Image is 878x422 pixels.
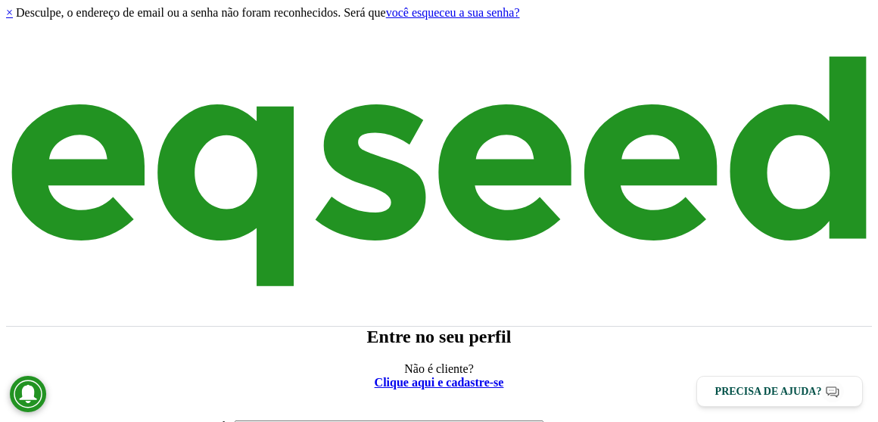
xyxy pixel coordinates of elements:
[386,6,520,19] a: você esqueceu a sua senha?
[6,362,872,389] p: Não é cliente?
[375,376,504,389] a: Clique aqui e cadastre-se
[6,6,13,19] a: ×
[6,27,872,315] img: EqSeed Logo
[6,327,872,347] h2: Entre no seu perfil
[6,6,872,20] div: Desculpe, o endereço de email ou a senha não foram reconhecidos. Será que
